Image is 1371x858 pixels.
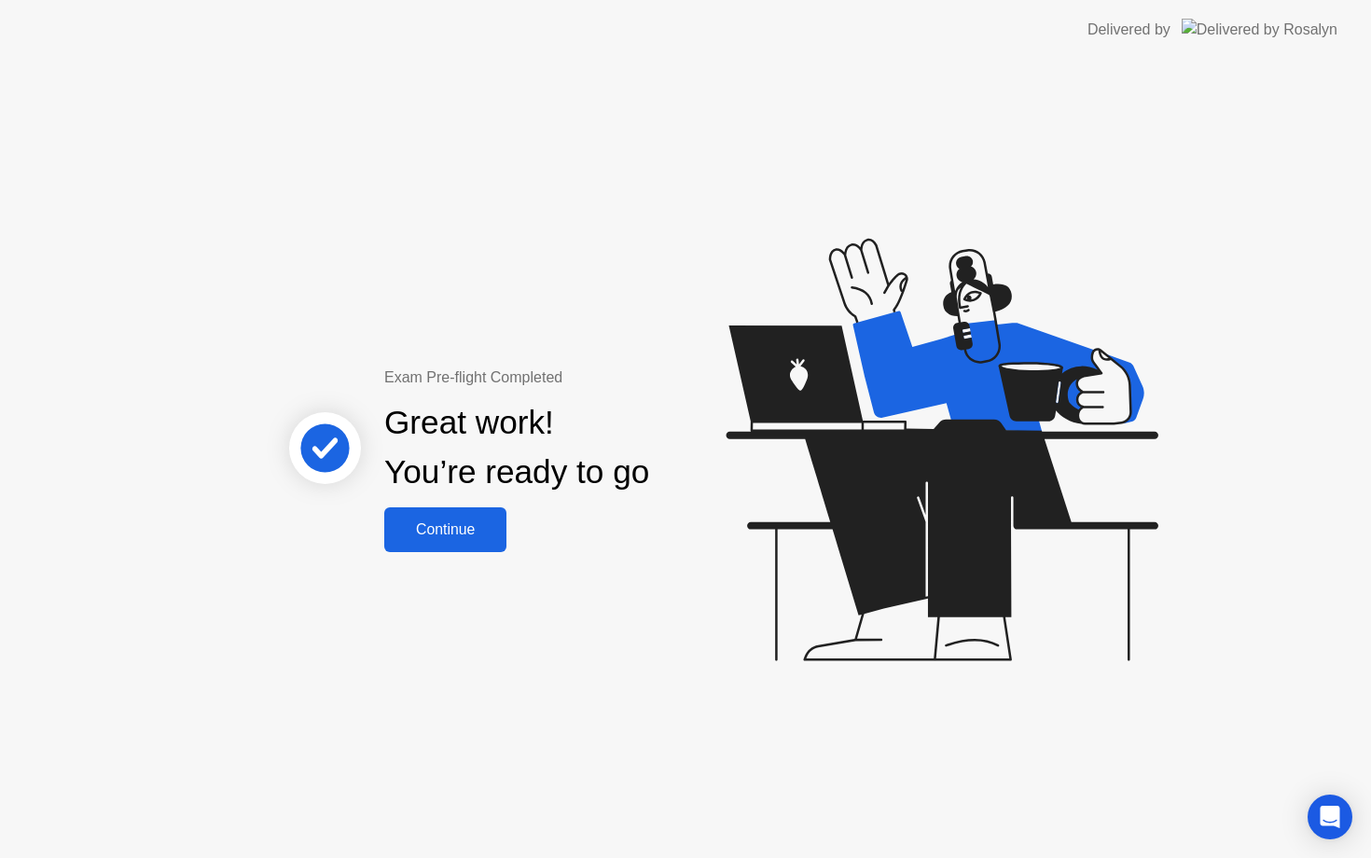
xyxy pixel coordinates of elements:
[390,521,501,538] div: Continue
[1182,19,1337,40] img: Delivered by Rosalyn
[1308,795,1352,839] div: Open Intercom Messenger
[384,507,506,552] button: Continue
[384,367,769,389] div: Exam Pre-flight Completed
[1087,19,1170,41] div: Delivered by
[384,398,649,497] div: Great work! You’re ready to go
